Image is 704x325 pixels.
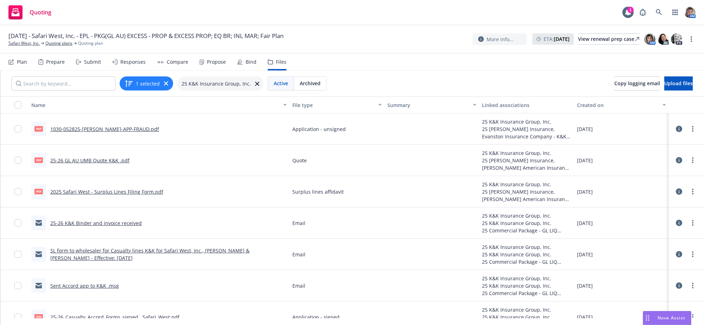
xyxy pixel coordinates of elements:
span: pdf [34,314,43,319]
a: View renewal prep case [578,33,639,45]
div: Files [276,59,286,65]
div: Plan [17,59,27,65]
div: Prepare [46,59,65,65]
div: 25 K&K Insurance Group, Inc. [482,282,571,289]
div: 25 K&K Insurance Group, Inc. [482,251,571,258]
div: Created on [577,101,659,109]
a: Quoting [6,2,54,22]
div: 25 Commercial Package - GL LIQ [PERSON_NAME] [482,289,571,297]
div: Name [31,101,279,109]
span: Application - unsigned [292,125,346,133]
a: more [689,281,697,290]
a: Switch app [668,5,682,19]
span: ETA : [544,35,570,43]
span: Quote [292,157,307,164]
span: Surplus lines affidavit [292,188,344,195]
a: more [689,125,697,133]
span: Email [292,282,305,289]
div: 25 [PERSON_NAME] Insurance, [PERSON_NAME] American Insurance Company - K&K Insurance Group, Inc. [482,188,571,203]
img: photo [658,33,669,45]
div: Linked associations [482,101,571,109]
span: Quoting plan [78,40,103,46]
div: 25 K&K Insurance Group, Inc. [482,306,571,313]
div: 25 K&K Insurance Group, Inc. [482,313,571,321]
span: 25 K&K Insurance Group, Inc. [182,80,251,87]
span: Upload files [664,80,693,87]
a: Safari West, Inc. [8,40,40,46]
div: 25 K&K Insurance Group, Inc. [482,118,571,125]
div: Responses [120,59,146,65]
input: Toggle Row Selected [14,157,21,164]
div: Propose [207,59,226,65]
span: pdf [34,189,43,194]
span: [DATE] - Safari West, Inc. - EPL - PKG(GL AU) EXCESS - PROP & EXCESS PROP; EQ BR; INL MAR; Fair Plan [8,32,284,40]
span: [DATE] [577,282,593,289]
a: more [689,250,697,258]
div: 25 K&K Insurance Group, Inc. [482,275,571,282]
input: Toggle Row Selected [14,125,21,132]
img: photo [671,33,682,45]
button: Name [28,96,290,113]
span: [DATE] [577,219,593,227]
div: Compare [167,59,188,65]
div: 25 K&K Insurance Group, Inc. [482,149,571,157]
a: 25-26_Casualty_Accord_Forms_signed__Safari_West.pdf [50,314,179,320]
div: View renewal prep case [578,34,639,44]
div: 25 Commercial Package - GL LIQ [PERSON_NAME] [482,227,571,234]
span: Email [292,219,305,227]
div: Bind [246,59,256,65]
span: Archived [300,80,321,87]
button: 1 selected [125,79,160,88]
div: Submit [84,59,101,65]
div: 25 Commercial Package - GL LIQ [PERSON_NAME] [482,258,571,265]
a: 1030-052825-[PERSON_NAME]-APP-FRAUD.pdf [50,126,159,132]
span: Copy logging email [614,80,660,87]
a: more [687,35,696,43]
button: Copy logging email [614,76,660,90]
img: photo [684,7,696,18]
span: [DATE] [577,125,593,133]
a: 2025 Safari West - Surplus Lines Filing Form.pdf [50,188,163,195]
div: 25 K&K Insurance Group, Inc. [482,181,571,188]
input: Toggle Row Selected [14,251,21,258]
div: 25 [PERSON_NAME] Insurance, [PERSON_NAME] American Insurance Company - K&K Insurance Group, Inc. [482,157,571,171]
a: 25-26 K&K Binder and invoice received [50,220,142,226]
a: Sent Accord app to K&K .msg [50,282,119,289]
div: 25 [PERSON_NAME] Insurance, Evanston Insurance Company - K&K Insurance Group, Inc. [482,125,571,140]
input: Toggle Row Selected [14,282,21,289]
span: Quoting [30,10,51,15]
input: Toggle Row Selected [14,219,21,226]
div: 25 K&K Insurance Group, Inc. [482,219,571,227]
a: more [689,187,697,196]
span: [DATE] [577,188,593,195]
a: Search [652,5,666,19]
a: Report a Bug [636,5,650,19]
input: Select all [14,101,21,108]
span: Active [274,80,288,87]
div: Summary [387,101,469,109]
a: more [689,313,697,321]
div: 25 K&K Insurance Group, Inc. [482,212,571,219]
input: Toggle Row Selected [14,313,21,320]
a: more [689,219,697,227]
span: Application - signed [292,313,340,321]
button: Nova Assist [643,311,691,325]
div: 1 [627,7,634,13]
input: Toggle Row Selected [14,188,21,195]
button: Upload files [664,76,693,90]
button: More info... [472,33,527,45]
button: Created on [574,96,669,113]
strong: [DATE] [554,36,570,42]
span: Email [292,251,305,258]
span: [DATE] [577,157,593,164]
a: more [689,156,697,164]
span: pdf [34,126,43,131]
input: Search by keyword... [12,76,115,90]
button: Linked associations [479,96,574,113]
img: photo [644,33,655,45]
span: [DATE] [577,313,593,321]
a: SL form to wholesaler for Casualty lines K&K for Safari West, Inc., [PERSON_NAME] & [PERSON_NAME]... [50,247,249,261]
a: 25-26 GL AU UMB Quote K&K .pdf [50,157,129,164]
span: More info... [487,36,514,43]
button: File type [290,96,385,113]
